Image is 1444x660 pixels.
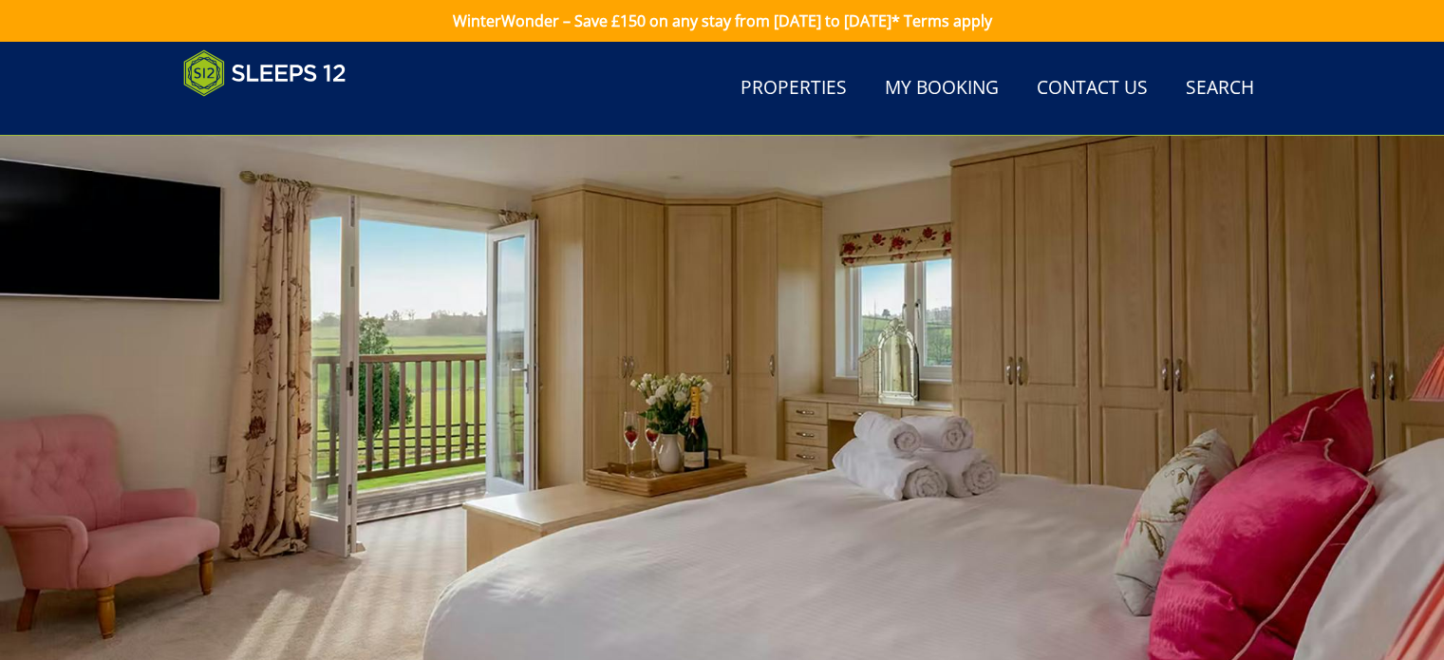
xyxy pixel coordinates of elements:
[877,67,1006,110] a: My Booking
[1029,67,1155,110] a: Contact Us
[174,108,373,124] iframe: Customer reviews powered by Trustpilot
[733,67,854,110] a: Properties
[183,49,347,97] img: Sleeps 12
[1178,67,1262,110] a: Search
